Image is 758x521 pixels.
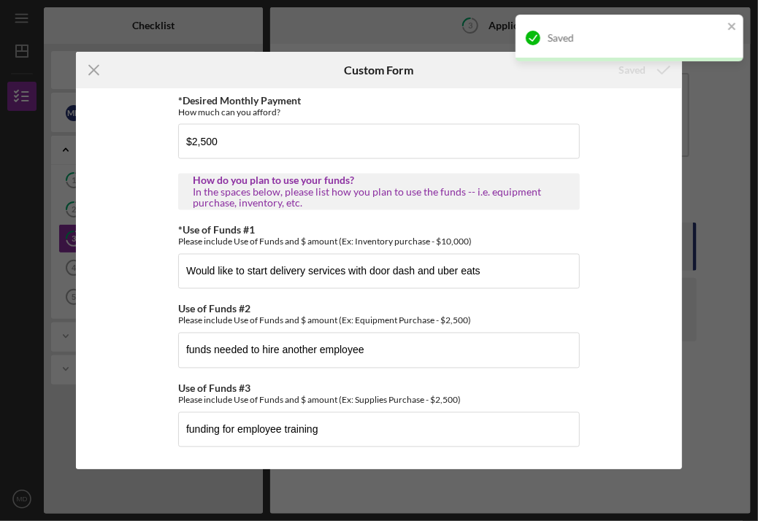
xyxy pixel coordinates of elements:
[178,94,301,107] label: *Desired Monthly Payment
[178,315,580,326] div: Please include Use of Funds and $ amount (Ex: Equipment Purchase - $2,500)
[178,236,580,247] div: Please include Use of Funds and $ amount (Ex: Inventory purchase - $10,000)
[193,186,565,209] div: In the spaces below, please list how you plan to use the funds -- i.e. equipment purchase, invent...
[178,107,580,117] div: How much can you afford?
[178,224,255,236] label: *Use of Funds #1
[193,174,565,186] div: How do you plan to use your funds?
[548,32,723,44] div: Saved
[727,20,738,34] button: close
[344,63,413,77] h6: Custom Form
[178,382,250,395] label: Use of Funds #3
[178,395,580,406] div: Please include Use of Funds and $ amount (Ex: Supplies Purchase - $2,500)
[178,303,250,315] label: Use of Funds #2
